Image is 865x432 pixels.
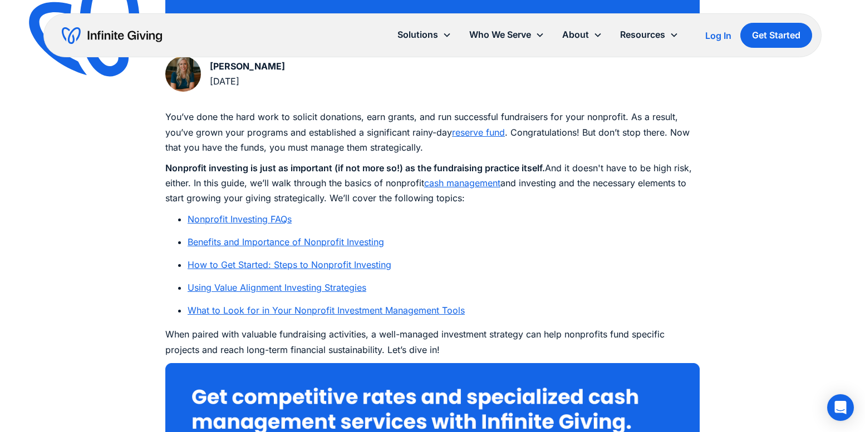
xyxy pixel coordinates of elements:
[165,327,700,357] p: When paired with valuable fundraising activities, a well-managed investment strategy can help non...
[188,236,384,247] a: Benefits and Importance of Nonprofit Investing
[165,161,700,206] p: And it doesn't have to be high risk, either. In this guide, we’ll walk through the basics of nonp...
[210,59,285,74] div: [PERSON_NAME]
[389,23,460,47] div: Solutions
[188,305,465,316] a: What to Look for in Your Nonprofit Investment Management Tools
[553,23,611,47] div: About
[62,27,162,44] a: home
[165,162,545,173] strong: Nonprofit investing is just as important (if not more so!) as the fundraising practice itself.
[620,27,665,42] div: Resources
[424,177,500,188] a: cash management
[827,394,854,421] div: Open Intercom Messenger
[562,27,589,42] div: About
[740,23,812,48] a: Get Started
[165,56,285,92] a: [PERSON_NAME][DATE]
[611,23,687,47] div: Resources
[452,127,505,138] a: reserve fund
[188,213,292,225] a: Nonprofit Investing FAQs
[460,23,553,47] div: Who We Serve
[188,259,391,270] a: How to Get Started: Steps to Nonprofit Investing
[165,110,700,155] p: You’ve done the hard work to solicit donations, earn grants, and run successful fundraisers for y...
[210,74,285,89] div: [DATE]
[705,29,731,42] a: Log In
[705,31,731,40] div: Log In
[469,27,531,42] div: Who We Serve
[188,282,366,293] a: Using Value Alignment Investing Strategies
[397,27,438,42] div: Solutions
